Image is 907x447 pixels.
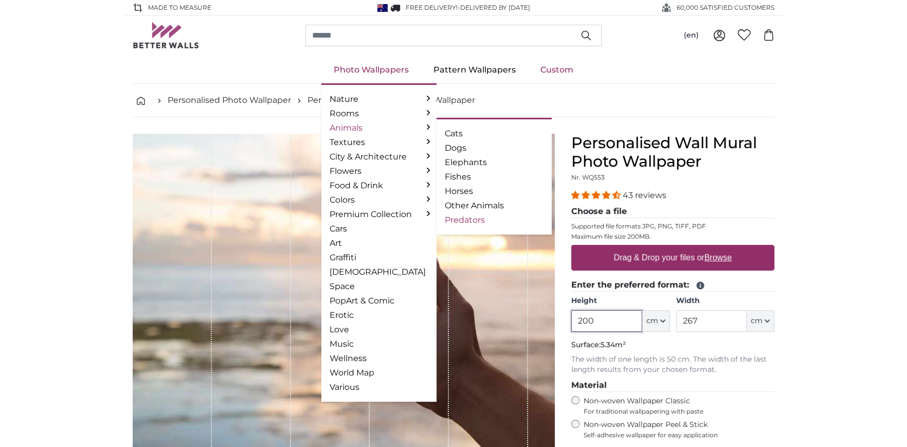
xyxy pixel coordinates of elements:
label: Non-woven Wallpaper Peel & Stick [584,420,774,439]
label: Drag & Drop your files or [610,247,736,268]
p: Supported file formats JPG, PNG, TIFF, PDF [571,222,774,230]
button: (en) [676,26,707,45]
span: 5.34m² [601,340,626,349]
label: Non-woven Wallpaper Classic [584,396,774,416]
span: Nr. WQ553 [571,173,605,181]
span: cm [646,316,658,326]
a: Wellness [330,352,428,365]
span: 43 reviews [623,190,666,200]
a: Elephants [445,156,543,169]
a: Cars [330,223,428,235]
a: World Map [330,367,428,379]
a: Art [330,237,428,249]
a: Erotic [330,309,428,321]
a: Nature [330,93,428,105]
img: Australia [377,4,388,12]
a: Personalised Photo Wallpaper [168,94,291,106]
p: Maximum file size 200MB. [571,233,774,241]
a: Premium Collection [330,208,428,221]
legend: Enter the preferred format: [571,279,774,292]
span: FREE delivery! [406,4,458,11]
span: - [458,4,530,11]
a: Various [330,381,428,394]
a: Predators [445,214,543,226]
a: Animals [330,122,428,134]
h1: Personalised Wall Mural Photo Wallpaper [571,134,774,171]
a: Custom [528,57,586,83]
a: [DEMOGRAPHIC_DATA] [330,266,428,278]
legend: Choose a file [571,205,774,218]
button: cm [642,310,670,332]
span: Self-adhesive wallpaper for easy application [584,431,774,439]
a: Flowers [330,165,428,177]
a: Photo Wallpapers [321,57,421,83]
p: The width of one length is 50 cm. The width of the last length results from your chosen format. [571,354,774,375]
a: City & Architecture [330,151,428,163]
span: Made to Measure [148,3,211,12]
a: Graffiti [330,252,428,264]
a: Pattern Wallpapers [421,57,528,83]
u: Browse [704,253,732,262]
a: PopArt & Comic [330,295,428,307]
a: Rooms [330,108,428,120]
label: Width [676,296,774,306]
span: 60,000 SATISFIED CUSTOMERS [677,3,774,12]
span: 4.40 stars [571,190,623,200]
a: Music [330,338,428,350]
p: Surface: [571,340,774,350]
a: Space [330,280,428,293]
a: Cats [445,128,543,140]
a: Fishes [445,171,543,183]
img: Betterwalls [133,22,199,48]
span: cm [751,316,763,326]
span: Delivered by [DATE] [460,4,530,11]
label: Height [571,296,669,306]
a: Horses [445,185,543,198]
a: Other Animals [445,200,543,212]
a: Dogs [445,142,543,154]
a: Love [330,324,428,336]
a: Food & Drink [330,180,428,192]
a: Textures [330,136,428,149]
a: Colors [330,194,428,206]
nav: breadcrumbs [133,84,774,117]
span: For traditional wallpapering with paste [584,407,774,416]
legend: Material [571,379,774,392]
a: Personalised Wall Mural Photo Wallpaper [307,94,475,106]
button: cm [747,310,774,332]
